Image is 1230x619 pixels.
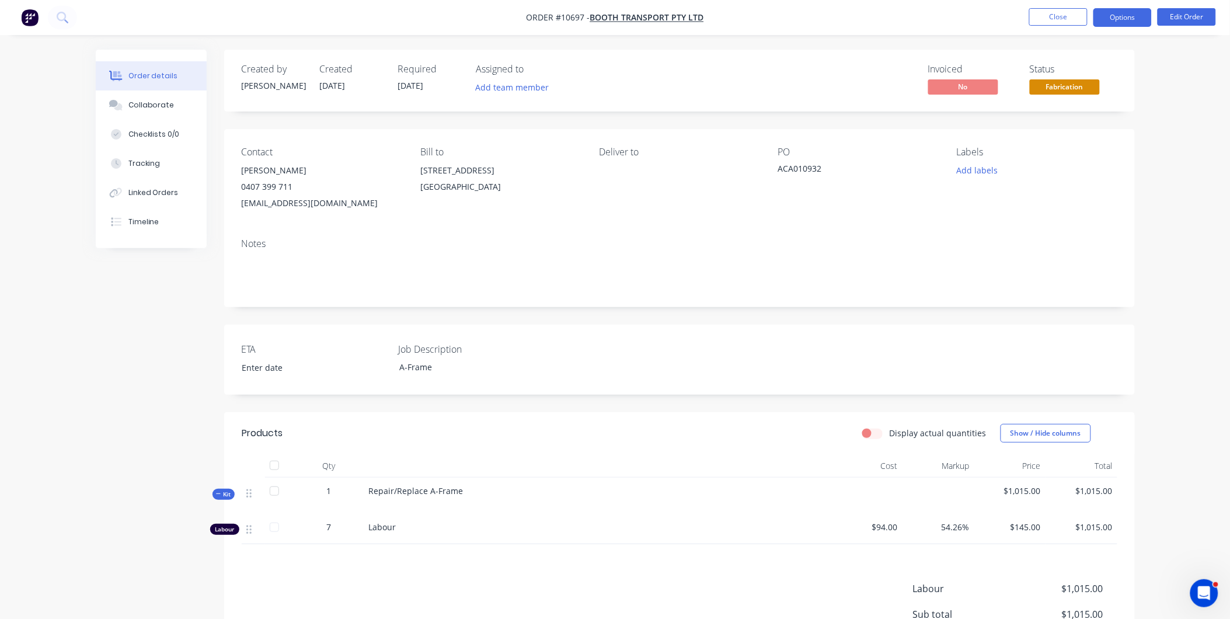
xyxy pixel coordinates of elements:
span: No [928,79,998,94]
button: Show / Hide columns [1001,424,1091,443]
div: PO [778,147,938,158]
span: Kit [216,490,231,499]
button: Edit Order [1158,8,1216,26]
button: Order details [96,61,207,91]
div: [PERSON_NAME] [242,162,402,179]
label: Job Description [399,342,545,356]
div: 0407 399 711 [242,179,402,195]
div: Notes [242,238,1117,249]
button: Collaborate [96,91,207,120]
button: Options [1093,8,1152,27]
div: Checklists 0/0 [128,129,179,140]
div: Deliver to [599,147,759,158]
div: Required [398,64,462,75]
div: Cost [831,454,903,478]
div: Contact [242,147,402,158]
label: ETA [242,342,388,356]
div: Order details [128,71,177,81]
span: $1,015.00 [1050,485,1113,497]
button: Checklists 0/0 [96,120,207,149]
div: [STREET_ADDRESS] [420,162,580,179]
div: A-Frame [390,359,536,375]
div: ACA010932 [778,162,924,179]
button: Fabrication [1030,79,1100,97]
a: Booth Transport Pty Ltd [590,12,704,23]
div: Labels [957,147,1117,158]
div: [PERSON_NAME] [242,79,306,92]
div: [STREET_ADDRESS][GEOGRAPHIC_DATA] [420,162,580,200]
span: Labour [369,521,396,533]
button: Timeline [96,207,207,237]
span: $145.00 [979,521,1041,533]
div: Kit [212,489,235,500]
div: Markup [903,454,974,478]
div: Labour [210,524,239,535]
button: Add labels [950,162,1004,178]
iframe: Intercom live chat [1190,579,1218,607]
span: 1 [327,485,332,497]
div: Timeline [128,217,159,227]
span: Labour [913,582,1017,596]
div: Invoiced [928,64,1016,75]
div: [EMAIL_ADDRESS][DOMAIN_NAME] [242,195,402,211]
div: Created by [242,64,306,75]
button: Tracking [96,149,207,178]
div: Bill to [420,147,580,158]
span: [DATE] [398,80,424,91]
span: Repair/Replace A-Frame [369,485,464,496]
span: Order #10697 - [527,12,590,23]
div: Products [242,426,283,440]
div: [GEOGRAPHIC_DATA] [420,179,580,195]
div: Tracking [128,158,160,169]
div: Collaborate [128,100,174,110]
button: Add team member [469,79,555,95]
div: Status [1030,64,1117,75]
span: 54.26% [907,521,970,533]
button: Linked Orders [96,178,207,207]
input: Enter date [234,359,379,377]
label: Display actual quantities [890,427,987,439]
div: Price [974,454,1046,478]
span: $94.00 [836,521,898,533]
div: Linked Orders [128,187,178,198]
span: $1,015.00 [1050,521,1113,533]
button: Add team member [476,79,556,95]
div: Created [320,64,384,75]
div: Assigned to [476,64,593,75]
span: [DATE] [320,80,346,91]
span: $1,015.00 [1016,582,1103,596]
button: Close [1029,8,1088,26]
span: 7 [327,521,332,533]
span: $1,015.00 [979,485,1041,497]
div: [PERSON_NAME]0407 399 711[EMAIL_ADDRESS][DOMAIN_NAME] [242,162,402,211]
img: Factory [21,9,39,26]
div: Total [1046,454,1117,478]
span: Fabrication [1030,79,1100,94]
div: Qty [294,454,364,478]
